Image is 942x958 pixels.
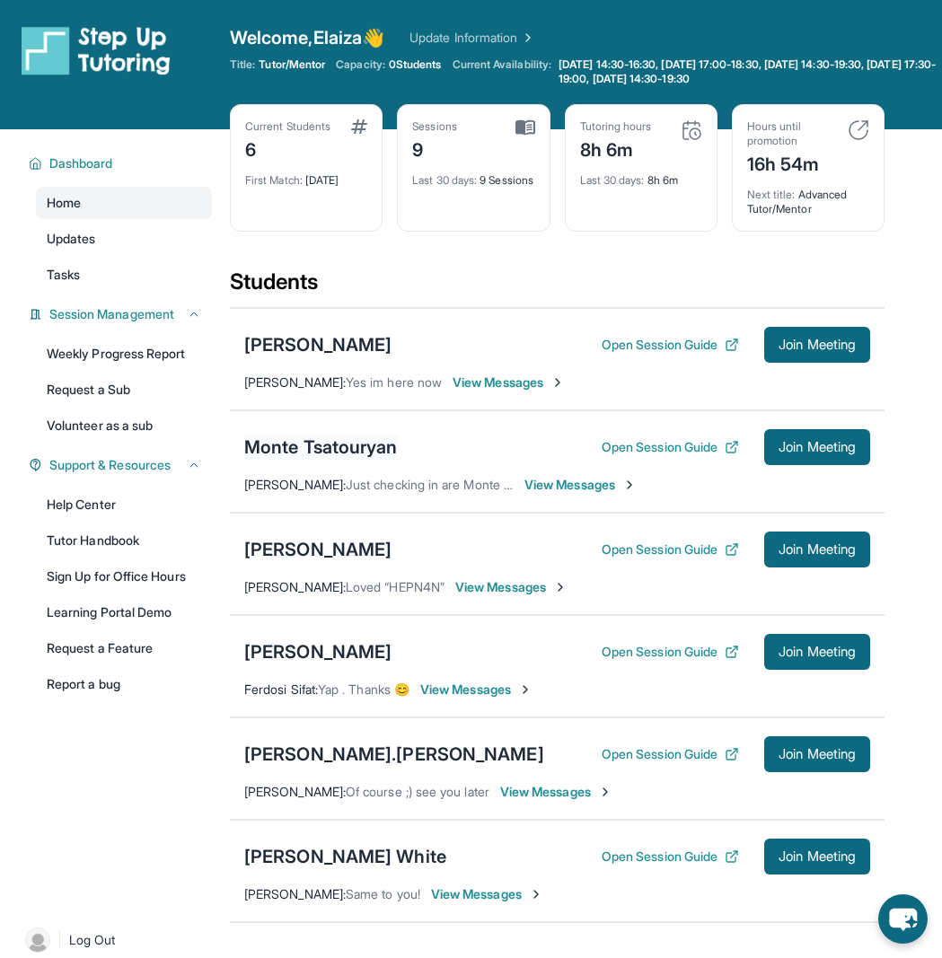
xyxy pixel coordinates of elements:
img: Chevron-Right [529,887,543,901]
a: Weekly Progress Report [36,338,212,370]
a: Sign Up for Office Hours [36,560,212,593]
button: Join Meeting [764,327,870,363]
span: Last 30 days : [580,173,645,187]
button: Join Meeting [764,736,870,772]
span: View Messages [453,374,565,391]
span: Loved “HEPN4N” [346,579,445,594]
a: Request a Feature [36,632,212,664]
span: Dashboard [49,154,113,172]
span: View Messages [524,476,637,494]
div: 8h 6m [580,163,702,188]
span: Welcome, Elaiza 👋 [230,25,384,50]
button: Dashboard [42,154,201,172]
div: 9 Sessions [412,163,534,188]
div: 8h 6m [580,134,652,163]
button: Open Session Guide [602,438,739,456]
img: Chevron-Right [598,785,612,799]
span: Join Meeting [779,339,856,350]
a: [DATE] 14:30-16:30, [DATE] 17:00-18:30, [DATE] 14:30-19:30, [DATE] 17:30-19:00, [DATE] 14:30-19:30 [555,57,942,86]
span: [PERSON_NAME] : [244,477,346,492]
a: Learning Portal Demo [36,596,212,628]
button: Open Session Guide [602,541,739,558]
span: Last 30 days : [412,173,477,187]
span: View Messages [420,681,533,699]
span: Tutor/Mentor [259,57,325,72]
a: Help Center [36,488,212,521]
span: Tasks [47,266,80,284]
button: Open Session Guide [602,848,739,866]
span: | [57,929,62,951]
span: Updates [47,230,96,248]
span: Session Management [49,305,174,323]
span: 0 Students [389,57,442,72]
div: Sessions [412,119,457,134]
img: card [351,119,367,134]
img: Chevron Right [517,29,535,47]
span: Just checking in are Monte and Audriana coming to session [DATE]? [346,477,735,492]
a: Home [36,187,212,219]
a: Tasks [36,259,212,291]
a: Updates [36,223,212,255]
div: 16h 54m [747,148,837,177]
span: Yes im here now [346,374,442,390]
span: Next title : [747,188,796,201]
span: Current Availability: [453,57,551,86]
span: Join Meeting [779,442,856,453]
a: Report a bug [36,668,212,700]
button: Open Session Guide [602,643,739,661]
div: 9 [412,134,457,163]
button: Join Meeting [764,839,870,875]
span: Yap . Thanks 😊 [318,681,409,697]
div: 6 [245,134,330,163]
img: Chevron-Right [622,478,637,492]
div: [PERSON_NAME] White [244,844,446,869]
span: Join Meeting [779,646,856,657]
div: Monte Tsatouryan [244,435,398,460]
img: card [515,119,535,136]
div: [DATE] [245,163,367,188]
span: [PERSON_NAME] : [244,784,346,799]
div: Hours until promotion [747,119,837,148]
a: Volunteer as a sub [36,409,212,442]
div: [PERSON_NAME] [244,639,392,664]
img: card [848,119,869,141]
span: Home [47,194,81,212]
img: user-img [25,927,50,953]
div: [PERSON_NAME] [244,537,392,562]
span: Join Meeting [779,749,856,760]
span: Support & Resources [49,456,171,474]
span: Log Out [69,931,116,949]
img: card [681,119,702,141]
div: [PERSON_NAME].[PERSON_NAME] [244,742,544,767]
span: [PERSON_NAME] : [244,374,346,390]
span: View Messages [455,578,568,596]
span: Same to you! [346,886,420,901]
img: Chevron-Right [518,682,533,697]
span: Join Meeting [779,544,856,555]
button: Join Meeting [764,532,870,567]
span: View Messages [500,783,612,801]
button: Session Management [42,305,201,323]
div: Current Students [245,119,330,134]
img: Chevron-Right [550,375,565,390]
span: [PERSON_NAME] : [244,579,346,594]
button: Open Session Guide [602,745,739,763]
span: First Match : [245,173,303,187]
span: [PERSON_NAME] : [244,886,346,901]
a: Request a Sub [36,374,212,406]
div: Tutoring hours [580,119,652,134]
button: Support & Resources [42,456,201,474]
span: [DATE] 14:30-16:30, [DATE] 17:00-18:30, [DATE] 14:30-19:30, [DATE] 17:30-19:00, [DATE] 14:30-19:30 [559,57,938,86]
a: Update Information [409,29,535,47]
div: [PERSON_NAME] [244,332,392,357]
span: Of course ;) see you later [346,784,489,799]
div: Students [230,268,885,307]
button: Open Session Guide [602,336,739,354]
span: Ferdosi Sifat : [244,681,318,697]
span: Join Meeting [779,851,856,862]
a: Tutor Handbook [36,524,212,557]
div: Advanced Tutor/Mentor [747,177,869,216]
span: View Messages [431,885,543,903]
span: Capacity: [336,57,385,72]
button: Join Meeting [764,429,870,465]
